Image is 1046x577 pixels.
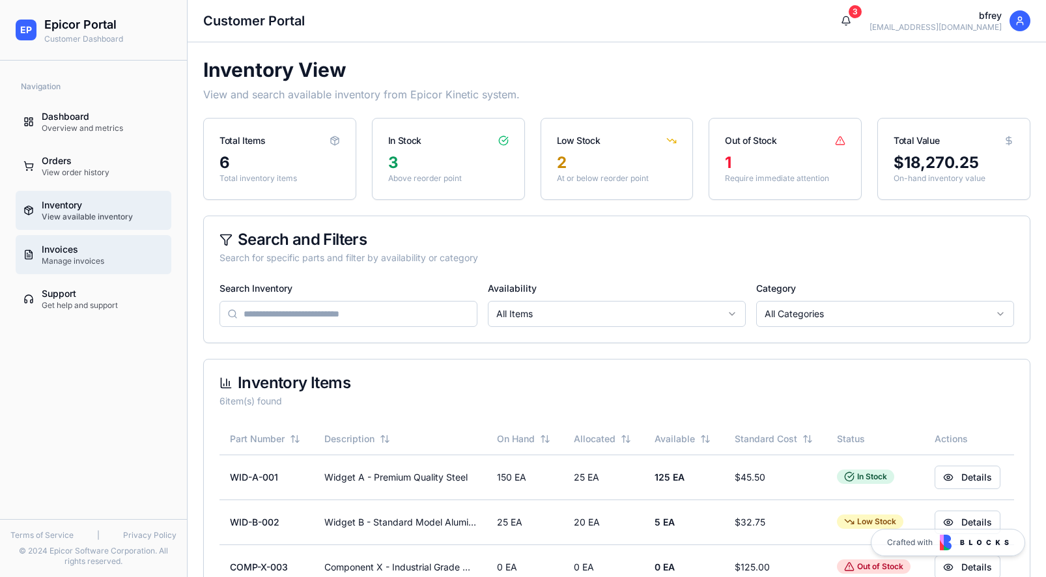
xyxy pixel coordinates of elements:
[388,152,509,173] div: 3
[563,455,644,500] td: 25 EA
[725,134,776,147] div: Out of Stock
[924,423,1014,455] th: Actions
[20,23,32,36] span: EP
[203,87,1030,102] p: View and search available inventory from Epicor Kinetic system.
[871,529,1025,556] a: Crafted with
[557,173,677,184] p: At or below reorder point
[16,102,171,141] a: DashboardOverview and metrics
[574,432,631,445] button: Allocated
[563,500,644,544] td: 20 EA
[844,561,903,572] span: Out of Stock
[219,455,314,500] td: WID-A-001
[42,110,163,123] div: Dashboard
[10,530,74,541] a: Terms of Service
[894,134,939,147] div: Total Value
[935,511,1000,534] button: Details
[655,432,711,445] button: Available
[497,432,550,445] button: On Hand
[724,455,827,500] td: $ 45.50
[844,516,896,527] span: Low Stock
[849,5,862,18] div: 3
[16,191,171,230] a: InventoryView available inventory
[44,16,123,34] h2: Epicor Portal
[388,173,509,184] p: Above reorder point
[10,546,177,567] div: © 2024 Epicor Software Corporation. All rights reserved.
[644,455,724,500] td: 125 EA
[42,212,163,222] div: View available inventory
[16,76,171,97] div: Navigation
[219,395,1014,408] div: 6 item(s) found
[487,500,563,544] td: 25 EA
[935,466,1000,489] button: Details
[42,256,163,266] div: Manage invoices
[894,152,1014,173] div: $ 18,270.25
[123,530,177,541] a: Privacy Policy
[219,283,292,294] label: Search Inventory
[324,432,390,445] button: Description
[314,500,487,544] td: Widget B - Standard Model Aluminum
[42,123,163,134] div: Overview and metrics
[488,283,537,294] label: Availability
[219,500,314,544] td: WID-B-002
[44,34,123,44] p: Customer Dashboard
[644,500,724,544] td: 5 EA
[887,537,933,548] span: Crafted with
[735,432,813,445] button: Standard Cost
[844,471,887,482] span: In Stock
[42,300,163,311] div: Get help and support
[16,279,171,318] a: SupportGet help and support
[16,147,171,186] a: OrdersView order history
[42,167,163,178] div: View order history
[869,9,1002,22] div: bfrey
[203,58,1030,81] h1: Inventory View
[219,232,1014,247] div: Search and Filters
[219,134,265,147] div: Total Items
[725,173,845,184] p: Require immediate attention
[724,500,827,544] td: $ 32.75
[42,199,163,212] div: Inventory
[219,251,1014,264] div: Search for specific parts and filter by availability or category
[42,287,163,300] div: Support
[42,154,163,167] div: Orders
[756,283,796,294] label: Category
[219,375,1014,391] div: Inventory Items
[894,173,1014,184] p: On-hand inventory value
[557,134,601,147] div: Low Stock
[16,235,171,274] a: InvoicesManage invoices
[314,455,487,500] td: Widget A - Premium Quality Steel
[97,530,100,541] span: |
[557,152,677,173] div: 2
[833,8,859,34] button: 3
[42,243,163,256] div: Invoices
[725,152,845,173] div: 1
[203,12,305,30] h1: Customer Portal
[230,432,300,445] button: Part Number
[219,173,340,184] p: Total inventory items
[869,22,1002,33] div: [EMAIL_ADDRESS][DOMAIN_NAME]
[827,423,924,455] th: Status
[219,152,340,173] div: 6
[388,134,421,147] div: In Stock
[487,455,563,500] td: 150 EA
[940,535,1009,550] img: Blocks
